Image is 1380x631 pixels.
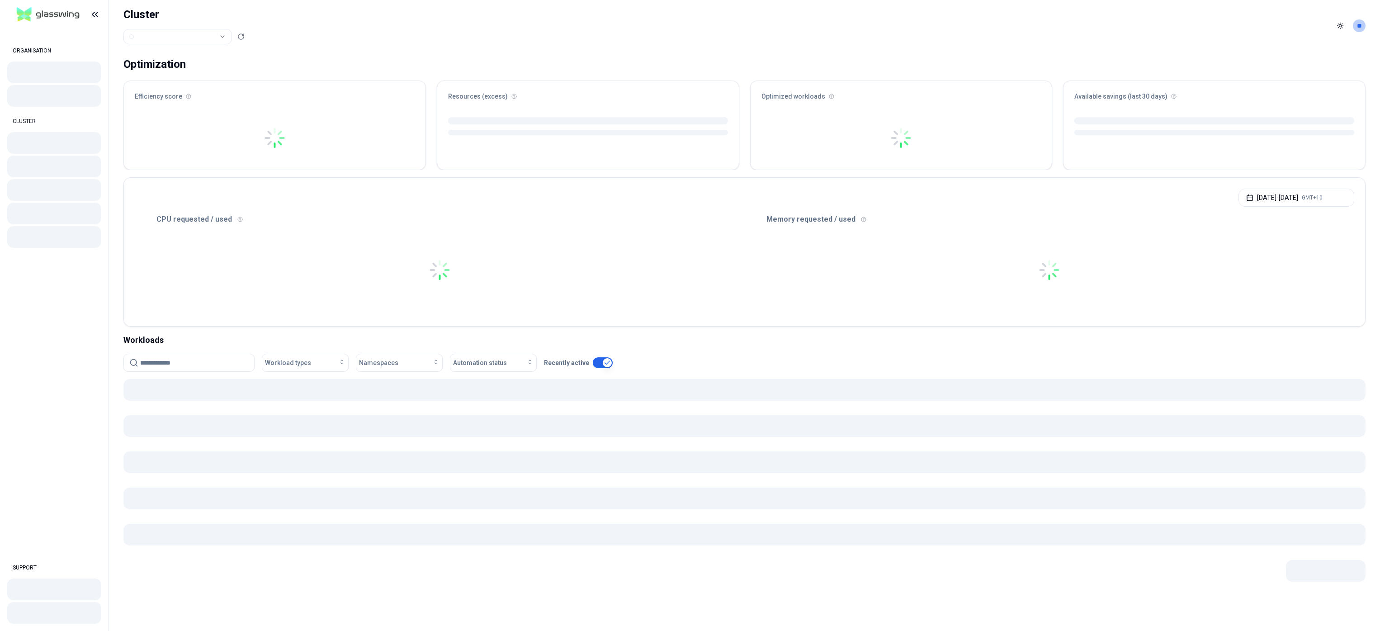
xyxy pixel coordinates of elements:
[437,81,739,106] div: Resources (excess)
[123,334,1366,346] div: Workloads
[453,358,507,367] span: Automation status
[7,559,101,577] div: SUPPORT
[123,7,245,22] h1: Cluster
[751,81,1052,106] div: Optimized workloads
[135,214,745,225] div: CPU requested / used
[450,354,537,372] button: Automation status
[123,29,232,44] button: Select a value
[7,112,101,130] div: CLUSTER
[745,214,1355,225] div: Memory requested / used
[544,358,589,367] p: Recently active
[265,358,311,367] span: Workload types
[124,81,425,106] div: Efficiency score
[13,4,83,25] img: GlassWing
[356,354,443,372] button: Namespaces
[7,42,101,60] div: ORGANISATION
[359,358,398,367] span: Namespaces
[262,354,349,372] button: Workload types
[123,55,186,73] div: Optimization
[1302,194,1323,201] span: GMT+10
[1063,81,1365,106] div: Available savings (last 30 days)
[1238,189,1354,207] button: [DATE]-[DATE]GMT+10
